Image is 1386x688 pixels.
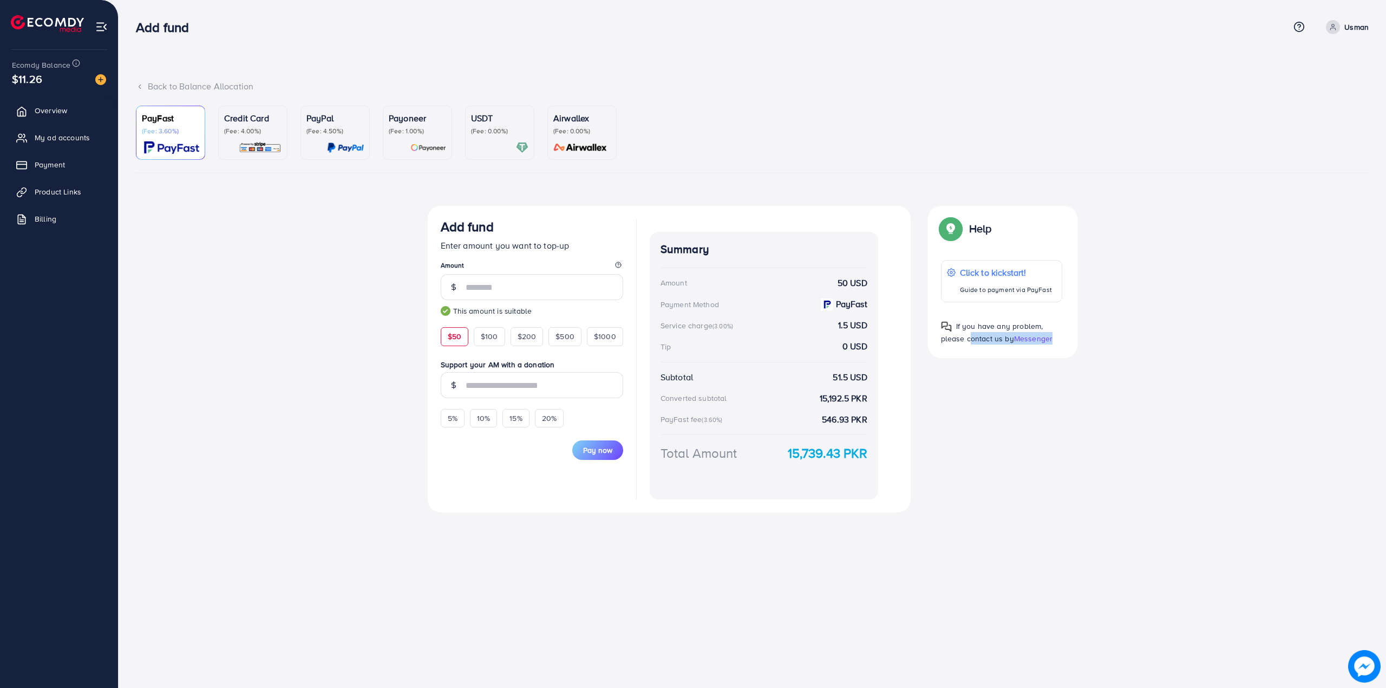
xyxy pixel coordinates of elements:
[712,322,733,330] small: (3.00%)
[518,331,537,342] span: $200
[441,306,450,316] img: guide
[35,186,81,197] span: Product Links
[441,306,623,316] small: This amount is suitable
[572,440,623,460] button: Pay now
[35,159,65,170] span: Payment
[661,299,719,310] div: Payment Method
[969,222,992,235] p: Help
[481,331,498,342] span: $100
[583,445,612,456] span: Pay now
[836,298,867,310] strong: PayFast
[542,413,557,424] span: 20%
[661,341,671,352] div: Tip
[838,277,867,289] strong: 50 USD
[35,132,90,143] span: My ad accounts
[8,181,110,203] a: Product Links
[661,320,736,331] div: Service charge
[960,266,1052,279] p: Click to kickstart!
[788,444,867,463] strong: 15,739.43 PKR
[35,105,67,116] span: Overview
[594,331,616,342] span: $1000
[661,277,687,288] div: Amount
[661,371,693,384] div: Subtotal
[441,219,494,235] h3: Add fund
[144,141,199,154] img: card
[833,371,867,384] strong: 51.5 USD
[224,112,282,125] p: Credit Card
[1322,20,1369,34] a: Usman
[8,100,110,121] a: Overview
[224,127,282,135] p: (Fee: 4.00%)
[12,71,42,87] span: $11.26
[11,15,84,32] img: logo
[553,127,611,135] p: (Fee: 0.00%)
[821,298,833,310] img: payment
[441,359,623,370] label: Support your AM with a donation
[661,243,867,256] h4: Summary
[448,413,457,424] span: 5%
[661,393,727,404] div: Converted subtotal
[1014,333,1052,344] span: Messenger
[960,283,1052,296] p: Guide to payment via PayFast
[136,80,1369,93] div: Back to Balance Allocation
[661,414,726,425] div: PayFast fee
[516,141,528,154] img: card
[838,319,867,332] strong: 1.5 USD
[239,141,282,154] img: card
[389,127,446,135] p: (Fee: 1.00%)
[35,213,56,224] span: Billing
[477,413,490,424] span: 10%
[702,416,722,424] small: (3.60%)
[12,60,70,70] span: Ecomdy Balance
[822,413,867,426] strong: 546.93 PKR
[941,219,960,238] img: Popup guide
[553,112,611,125] p: Airwallex
[471,127,528,135] p: (Fee: 0.00%)
[8,154,110,176] a: Payment
[306,112,364,125] p: PayPal
[842,340,867,353] strong: 0 USD
[1344,21,1369,34] p: Usman
[136,20,198,35] h3: Add fund
[327,141,364,154] img: card
[389,112,446,125] p: Payoneer
[441,261,623,274] legend: Amount
[941,321,952,332] img: Popup guide
[509,413,522,424] span: 15%
[8,208,110,230] a: Billing
[95,74,106,85] img: image
[471,112,528,125] p: USDT
[941,321,1043,344] span: If you have any problem, please contact us by
[410,141,446,154] img: card
[820,392,867,405] strong: 15,192.5 PKR
[142,127,199,135] p: (Fee: 3.60%)
[306,127,364,135] p: (Fee: 4.50%)
[555,331,574,342] span: $500
[1348,650,1380,682] img: image
[441,239,623,252] p: Enter amount you want to top-up
[142,112,199,125] p: PayFast
[550,141,611,154] img: card
[8,127,110,148] a: My ad accounts
[661,444,737,463] div: Total Amount
[95,21,108,33] img: menu
[448,331,461,342] span: $50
